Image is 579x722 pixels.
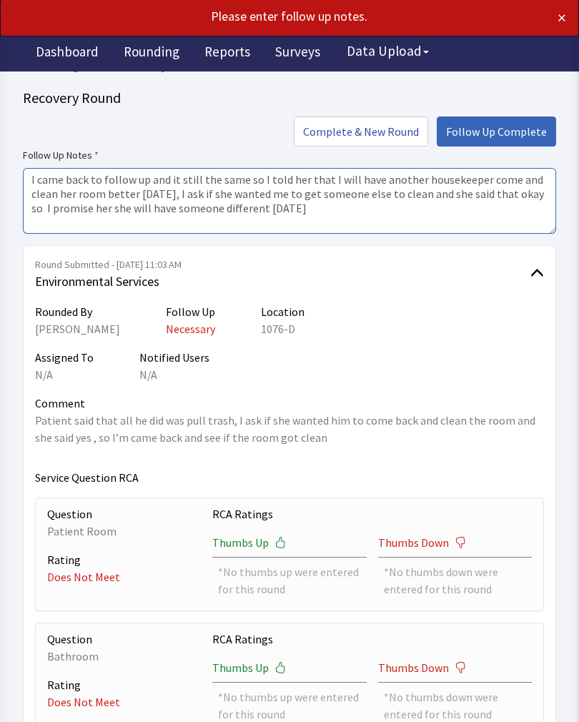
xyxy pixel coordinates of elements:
[303,123,419,140] span: Complete & New Round
[166,303,215,320] p: Follow Up
[23,147,556,164] label: Follow Up Notes
[47,676,201,693] p: Rating
[35,349,94,366] p: Assigned To
[558,6,566,29] button: ×
[212,659,269,676] span: Thumbs Up
[35,303,120,320] p: Rounded By
[384,563,526,598] div: *No thumbs down were entered for this round
[194,36,261,71] a: Reports
[47,505,201,523] p: Question
[218,563,360,598] div: *No thumbs up were entered for this round
[47,695,120,709] span: Does Not Meet
[437,117,556,147] button: Follow Up Complete
[47,570,120,584] span: Does Not Meet
[35,366,94,383] div: N/A
[212,630,532,648] p: RCA Ratings
[264,36,331,71] a: Surveys
[139,349,209,366] p: Notified Users
[35,320,120,337] div: [PERSON_NAME]
[35,272,530,292] span: Environmental Services
[47,524,117,538] span: Patient Room
[35,257,530,272] span: Round Submitted - [DATE] 11:03 AM
[35,412,544,446] p: Patient said that all he did was pull trash, I ask if she wanted him to come back and clean the r...
[261,320,305,337] div: 1076-D
[294,117,428,147] button: Complete & New Round
[212,534,269,551] span: Thumbs Up
[47,649,99,663] span: Bathroom
[338,38,437,64] button: Data Upload
[378,534,449,551] span: Thumbs Down
[139,366,209,383] div: N/A
[166,320,215,337] p: Necessary
[25,36,109,71] a: Dashboard
[23,88,556,108] div: Recovery Round
[113,36,190,71] a: Rounding
[47,551,201,568] p: Rating
[13,6,511,26] div: Please enter follow up notes.
[35,469,544,486] p: Service Question RCA
[261,303,305,320] p: Location
[212,505,532,523] p: RCA Ratings
[47,630,201,648] p: Question
[378,659,449,676] span: Thumbs Down
[35,395,544,412] p: Comment
[446,123,547,140] span: Follow Up Complete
